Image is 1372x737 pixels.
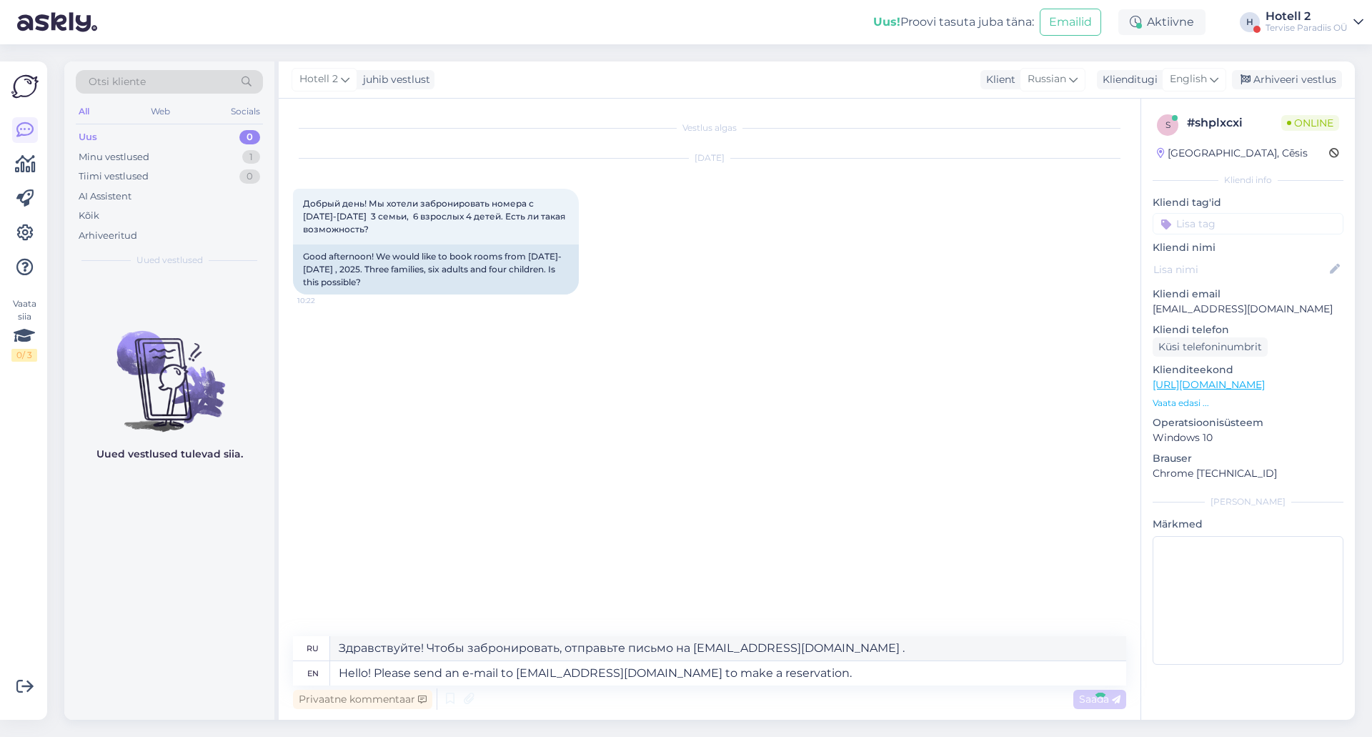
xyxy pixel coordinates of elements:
[980,72,1015,87] div: Klient
[79,189,131,204] div: AI Assistent
[873,14,1034,31] div: Proovi tasuta juba täna:
[297,295,351,306] span: 10:22
[1153,451,1343,466] p: Brauser
[1153,378,1265,391] a: [URL][DOMAIN_NAME]
[76,102,92,121] div: All
[89,74,146,89] span: Otsi kliente
[96,447,243,462] p: Uued vestlused tulevad siia.
[64,305,274,434] img: No chats
[136,254,203,267] span: Uued vestlused
[1153,337,1268,357] div: Küsi telefoninumbrit
[357,72,430,87] div: juhib vestlust
[299,71,338,87] span: Hotell 2
[1153,213,1343,234] input: Lisa tag
[293,152,1126,164] div: [DATE]
[11,349,37,362] div: 0 / 3
[1153,415,1343,430] p: Operatsioonisüsteem
[1153,262,1327,277] input: Lisa nimi
[293,244,579,295] div: Good afternoon! We would like to book rooms from [DATE]-[DATE] , 2025. Three families, six adults...
[79,229,137,243] div: Arhiveeritud
[293,122,1126,134] div: Vestlus algas
[79,169,149,184] div: Tiimi vestlused
[11,297,37,362] div: Vaata siia
[11,73,39,100] img: Askly Logo
[873,15,900,29] b: Uus!
[1153,397,1343,410] p: Vaata edasi ...
[1281,115,1339,131] span: Online
[242,150,260,164] div: 1
[1153,195,1343,210] p: Kliendi tag'id
[1153,240,1343,255] p: Kliendi nimi
[1157,146,1308,161] div: [GEOGRAPHIC_DATA], Cēsis
[1153,322,1343,337] p: Kliendi telefon
[1153,517,1343,532] p: Märkmed
[1266,22,1348,34] div: Tervise Paradiis OÜ
[1232,70,1342,89] div: Arhiveeri vestlus
[79,209,99,223] div: Kõik
[1097,72,1158,87] div: Klienditugi
[1153,495,1343,508] div: [PERSON_NAME]
[79,150,149,164] div: Minu vestlused
[303,198,567,234] span: Добрый день! Мы хотели забронировать номера с [DATE]-[DATE] 3 семьи, 6 взрослых 4 детей. Есть ли ...
[1118,9,1206,35] div: Aktiivne
[1266,11,1348,22] div: Hotell 2
[1153,430,1343,445] p: Windows 10
[148,102,173,121] div: Web
[1165,119,1170,130] span: s
[1153,174,1343,187] div: Kliendi info
[1153,302,1343,317] p: [EMAIL_ADDRESS][DOMAIN_NAME]
[1028,71,1066,87] span: Russian
[1187,114,1281,132] div: # shplxcxi
[1170,71,1207,87] span: English
[1040,9,1101,36] button: Emailid
[239,169,260,184] div: 0
[228,102,263,121] div: Socials
[1153,362,1343,377] p: Klienditeekond
[1153,287,1343,302] p: Kliendi email
[1153,466,1343,481] p: Chrome [TECHNICAL_ID]
[239,130,260,144] div: 0
[1266,11,1363,34] a: Hotell 2Tervise Paradiis OÜ
[79,130,97,144] div: Uus
[1240,12,1260,32] div: H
